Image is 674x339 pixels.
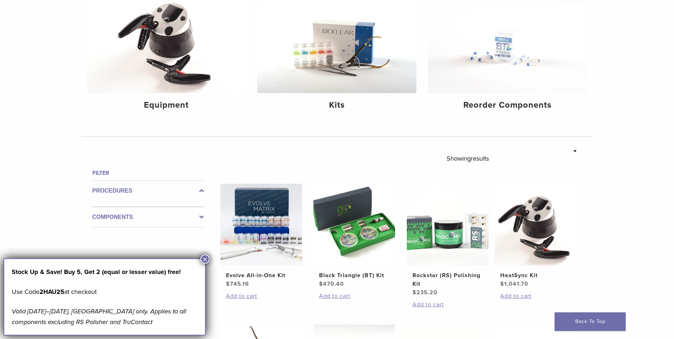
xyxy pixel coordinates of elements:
[263,99,411,112] h4: Kits
[413,300,483,309] a: Add to cart: “Rockstar (RS) Polishing Kit”
[39,288,64,296] strong: 2HAU25
[313,184,396,288] a: Black Triangle (BT) KitBlack Triangle (BT) Kit $470.40
[495,184,576,265] img: HeatSync Kit
[447,151,489,166] p: Showing results
[200,254,210,264] button: Close
[12,307,186,326] em: Valid [DATE]–[DATE], [GEOGRAPHIC_DATA] only. Applies to all components excluding RS Polisher and ...
[12,286,198,297] p: Use Code at checkout
[319,271,389,280] h2: Black Triangle (BT) Kit
[494,184,577,288] a: HeatSync KitHeatSync Kit $1,041.70
[407,184,489,265] img: Rockstar (RS) Polishing Kit
[92,187,204,195] label: Procedures
[12,268,181,276] strong: Stock Up & Save! Buy 5, Get 2 (equal or lesser value) free!
[220,184,303,288] a: Evolve All-in-One KitEvolve All-in-One Kit $745.16
[500,280,504,287] span: $
[500,292,571,300] a: Add to cart: “HeatSync Kit”
[413,289,437,296] bdi: 235.20
[433,99,581,112] h4: Reorder Components
[226,280,249,287] bdi: 745.16
[555,312,626,331] a: Back To Top
[319,280,344,287] bdi: 470.40
[406,184,489,297] a: Rockstar (RS) Polishing KitRockstar (RS) Polishing Kit $235.20
[313,184,395,265] img: Black Triangle (BT) Kit
[226,292,296,300] a: Add to cart: “Evolve All-in-One Kit”
[93,99,241,112] h4: Equipment
[500,280,528,287] bdi: 1,041.70
[413,271,483,288] h2: Rockstar (RS) Polishing Kit
[226,271,296,280] h2: Evolve All-in-One Kit
[413,289,416,296] span: $
[92,213,204,221] label: Components
[319,280,323,287] span: $
[92,169,204,177] h4: Filter
[500,271,571,280] h2: HeatSync Kit
[226,280,230,287] span: $
[220,184,302,265] img: Evolve All-in-One Kit
[319,292,389,300] a: Add to cart: “Black Triangle (BT) Kit”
